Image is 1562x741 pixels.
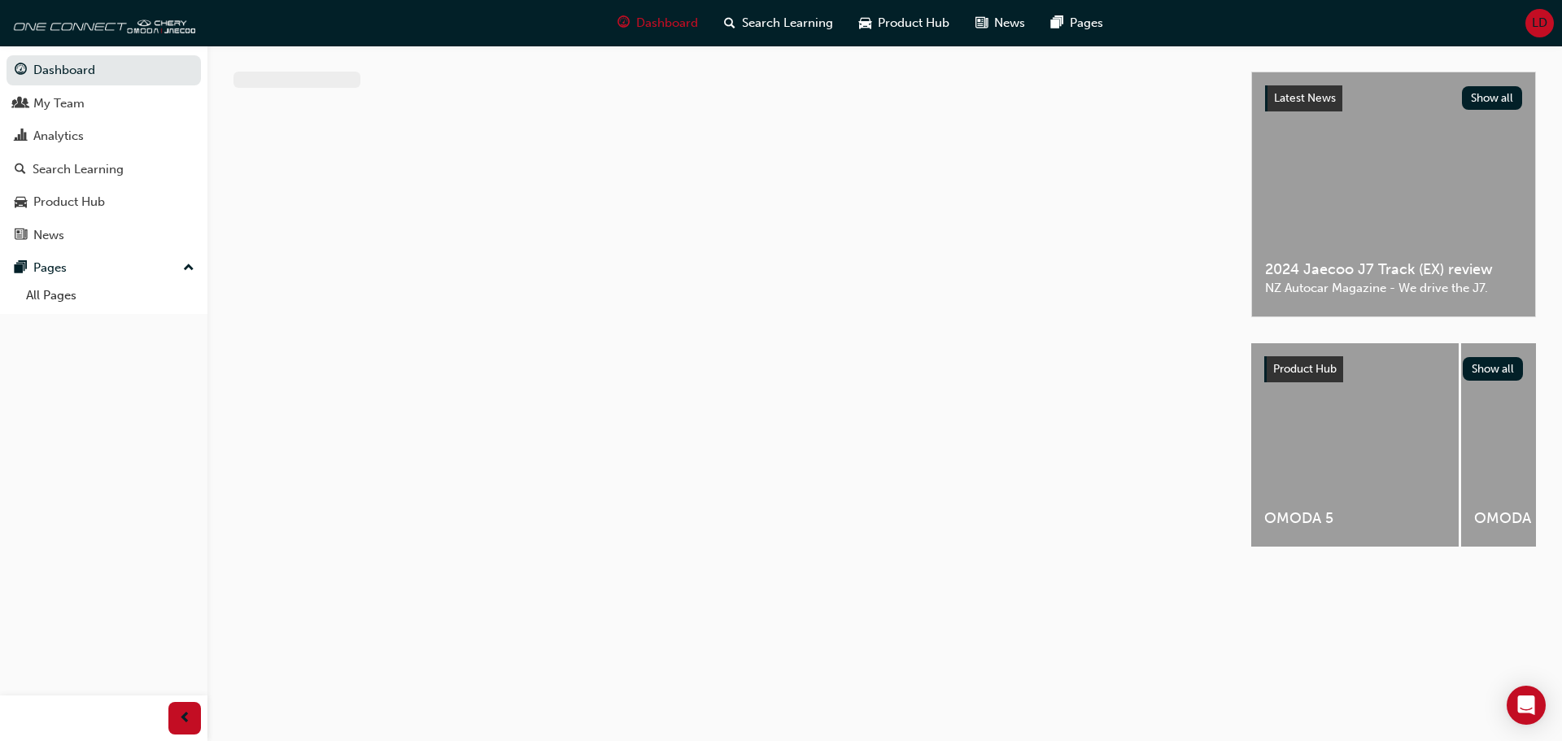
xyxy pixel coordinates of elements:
button: Pages [7,253,201,283]
a: guage-iconDashboard [604,7,711,40]
a: All Pages [20,283,201,308]
span: search-icon [724,13,735,33]
a: News [7,220,201,251]
div: Analytics [33,127,84,146]
a: news-iconNews [962,7,1038,40]
a: Product Hub [7,187,201,217]
a: car-iconProduct Hub [846,7,962,40]
span: Search Learning [742,14,833,33]
span: search-icon [15,163,26,177]
div: News [33,226,64,245]
span: Product Hub [878,14,949,33]
img: oneconnect [8,7,195,39]
span: chart-icon [15,129,27,144]
a: Latest NewsShow all2024 Jaecoo J7 Track (EX) reviewNZ Autocar Magazine - We drive the J7. [1251,72,1536,317]
div: Open Intercom Messenger [1507,686,1546,725]
a: Analytics [7,121,201,151]
span: car-icon [15,195,27,210]
button: DashboardMy TeamAnalyticsSearch LearningProduct HubNews [7,52,201,253]
span: OMODA 5 [1264,509,1446,528]
span: 2024 Jaecoo J7 Track (EX) review [1265,260,1522,279]
button: Show all [1462,86,1523,110]
span: Latest News [1274,91,1336,105]
div: Pages [33,259,67,277]
a: Latest NewsShow all [1265,85,1522,111]
span: prev-icon [179,708,191,729]
span: News [994,14,1025,33]
div: Search Learning [33,160,124,179]
span: Dashboard [636,14,698,33]
button: LD [1525,9,1554,37]
span: LD [1532,14,1547,33]
span: news-icon [15,229,27,243]
span: NZ Autocar Magazine - We drive the J7. [1265,279,1522,298]
span: pages-icon [1051,13,1063,33]
span: car-icon [859,13,871,33]
span: pages-icon [15,261,27,276]
span: up-icon [183,258,194,279]
a: Dashboard [7,55,201,85]
span: guage-icon [15,63,27,78]
button: Show all [1463,357,1524,381]
span: people-icon [15,97,27,111]
a: Product HubShow all [1264,356,1523,382]
div: My Team [33,94,85,113]
a: search-iconSearch Learning [711,7,846,40]
a: OMODA 5 [1251,343,1459,547]
a: pages-iconPages [1038,7,1116,40]
span: news-icon [975,13,988,33]
a: Search Learning [7,155,201,185]
div: Product Hub [33,193,105,211]
span: Pages [1070,14,1103,33]
a: My Team [7,89,201,119]
span: guage-icon [617,13,630,33]
span: Product Hub [1273,362,1337,376]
